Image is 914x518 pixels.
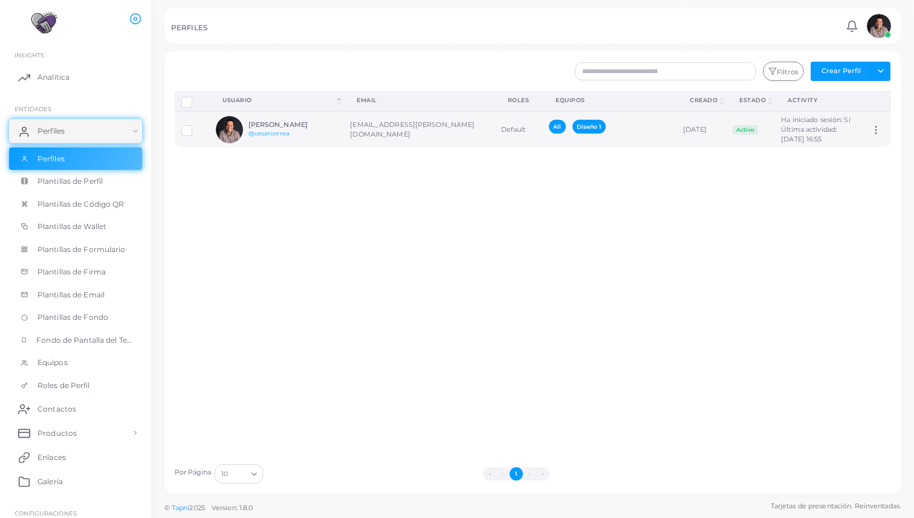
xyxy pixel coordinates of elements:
[171,24,207,32] h5: PERFILES
[690,96,718,105] div: Creado
[556,96,663,105] div: Equipos
[15,510,77,517] span: Configuraciones
[175,91,210,111] th: Row-selection
[9,193,142,216] a: Plantillas de Código QR
[267,467,766,481] ul: Pagination
[9,65,142,89] a: Analítica
[9,445,142,469] a: Enlaces
[864,91,890,111] th: Action
[788,96,851,105] div: activity
[222,96,335,105] div: Usuario
[811,62,871,81] button: Crear Perfil
[164,503,253,513] span: ©
[37,476,63,487] span: Galería
[37,290,105,300] span: Plantillas de Email
[15,51,44,59] span: INSIGHTS
[781,125,837,143] span: Última actividad: [DATE] 16:55
[37,244,126,255] span: Plantillas de Formulario
[37,428,77,439] span: Productos
[248,121,337,129] h6: [PERSON_NAME]
[494,111,543,147] td: Default
[216,116,243,143] img: avatar
[9,329,142,352] a: Fondo de Pantalla del Teléfono
[9,170,142,193] a: Plantillas de Perfil
[37,221,106,232] span: Plantillas de Wallet
[9,283,142,306] a: Plantillas de Email
[343,111,494,147] td: [EMAIL_ADDRESS][PERSON_NAME][DOMAIN_NAME]
[11,11,78,34] img: logo
[37,452,66,463] span: Enlaces
[739,96,766,105] div: Estado
[763,62,804,81] button: Filtros
[9,119,142,143] a: Perfiles
[9,421,142,445] a: Productos
[229,467,247,481] input: Search for option
[37,72,70,83] span: Analítica
[9,397,142,421] a: Contactos
[9,351,142,374] a: Equipos
[37,312,108,323] span: Plantillas de Fondo
[172,503,190,512] a: Tapni
[212,503,253,512] span: Version: 1.8.0
[37,176,103,187] span: Plantillas de Perfil
[549,120,565,134] span: All
[36,335,133,346] span: Fondo de Pantalla del Teléfono
[37,404,76,415] span: Contactos
[15,105,51,112] span: ENTIDADES
[215,464,263,484] div: Search for option
[248,130,290,137] a: @cesarcorrea
[510,467,523,481] button: Go to page 1
[9,306,142,329] a: Plantillas de Fondo
[37,380,90,391] span: Roles de Perfil
[9,469,142,493] a: Galería
[37,357,68,368] span: Equipos
[37,199,125,210] span: Plantillas de Código QR
[867,14,891,38] img: avatar
[863,14,894,38] a: avatar
[676,111,726,147] td: [DATE]
[37,267,106,277] span: Plantillas de Firma
[9,374,142,397] a: Roles de Perfil
[9,215,142,238] a: Plantillas de Wallet
[221,468,228,481] span: 10
[781,115,850,124] span: Ha iniciado sesión: Sí
[37,154,65,164] span: Perfiles
[9,261,142,283] a: Plantillas de Firma
[771,501,901,511] span: Tarjetas de presentación. Reinventadas.
[357,96,481,105] div: Email
[189,503,204,513] span: 2025
[37,126,65,137] span: Perfiles
[9,147,142,170] a: Perfiles
[733,125,758,135] span: Activo
[9,238,142,261] a: Plantillas de Formulario
[175,468,212,478] label: Por Página
[508,96,530,105] div: Roles
[572,120,606,134] span: Diseño 1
